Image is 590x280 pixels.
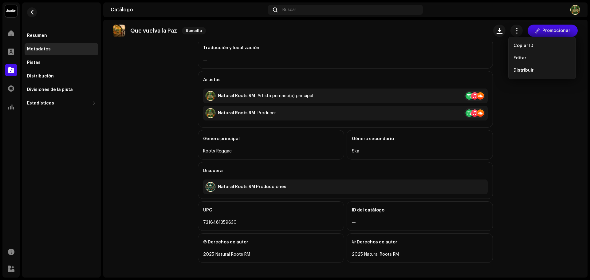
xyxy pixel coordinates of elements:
[203,57,488,64] div: —
[203,130,339,148] div: Género principal
[203,234,339,251] div: Ⓟ Derechos de autor
[218,93,255,98] div: Natural Roots RM
[352,234,488,251] div: © Derechos de autor
[5,5,17,17] img: 10370c6a-d0e2-4592-b8a2-38f444b0ca44
[258,111,276,116] div: Producer
[513,43,533,48] span: Copiar ID
[203,251,339,258] div: 2025 Natural Roots RM
[25,57,98,69] re-m-nav-item: Pistas
[513,56,526,61] span: Editar
[113,25,125,37] img: 8df3942e-221b-461a-900e-bfdca3c2c785
[352,148,488,155] div: Ska
[27,74,54,79] div: Distribución
[27,87,73,92] div: Divisiones de la pista
[258,93,313,98] div: Artista primario(a) principal
[513,68,534,73] span: Distribuir
[25,70,98,82] re-m-nav-item: Distribución
[352,219,488,226] div: —
[27,101,54,106] div: Estadísticas
[27,60,41,65] div: Pistas
[352,251,488,258] div: 2025 Natural Roots RM
[206,182,215,192] img: e1a2910c-d2d0-4b45-883a-0f8a82d8cbb4
[206,108,215,118] img: 72e5f878-7aa2-4705-b0bf-3aee084779ca
[25,30,98,42] re-m-nav-item: Resumen
[130,28,177,34] p: Que vuelva la Paz
[25,84,98,96] re-m-nav-item: Divisiones de la pista
[25,97,98,109] re-m-nav-dropdown: Estadísticas
[218,184,286,189] div: Natural Roots RM Producciones
[282,7,296,12] span: Buscar
[542,25,570,37] span: Promocionar
[27,47,51,52] div: Metadatos
[25,43,98,55] re-m-nav-item: Metadatos
[218,111,255,116] div: Natural Roots RM
[27,33,47,38] div: Resumen
[203,162,488,179] div: Disquera
[203,219,339,226] div: 7316481359630
[352,202,488,219] div: ID del catálogo
[203,148,339,155] div: Roots Reggae
[203,39,488,57] div: Traducción y localización
[111,7,265,12] div: Catálogo
[203,71,488,89] div: Artistas
[528,25,578,37] button: Promocionar
[206,91,215,101] img: 72e5f878-7aa2-4705-b0bf-3aee084779ca
[352,130,488,148] div: Género secundario
[182,27,206,34] span: Sencillo
[203,202,339,219] div: UPC
[570,5,580,15] img: 80e33ce1-51b5-4832-bafd-1f309d266658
